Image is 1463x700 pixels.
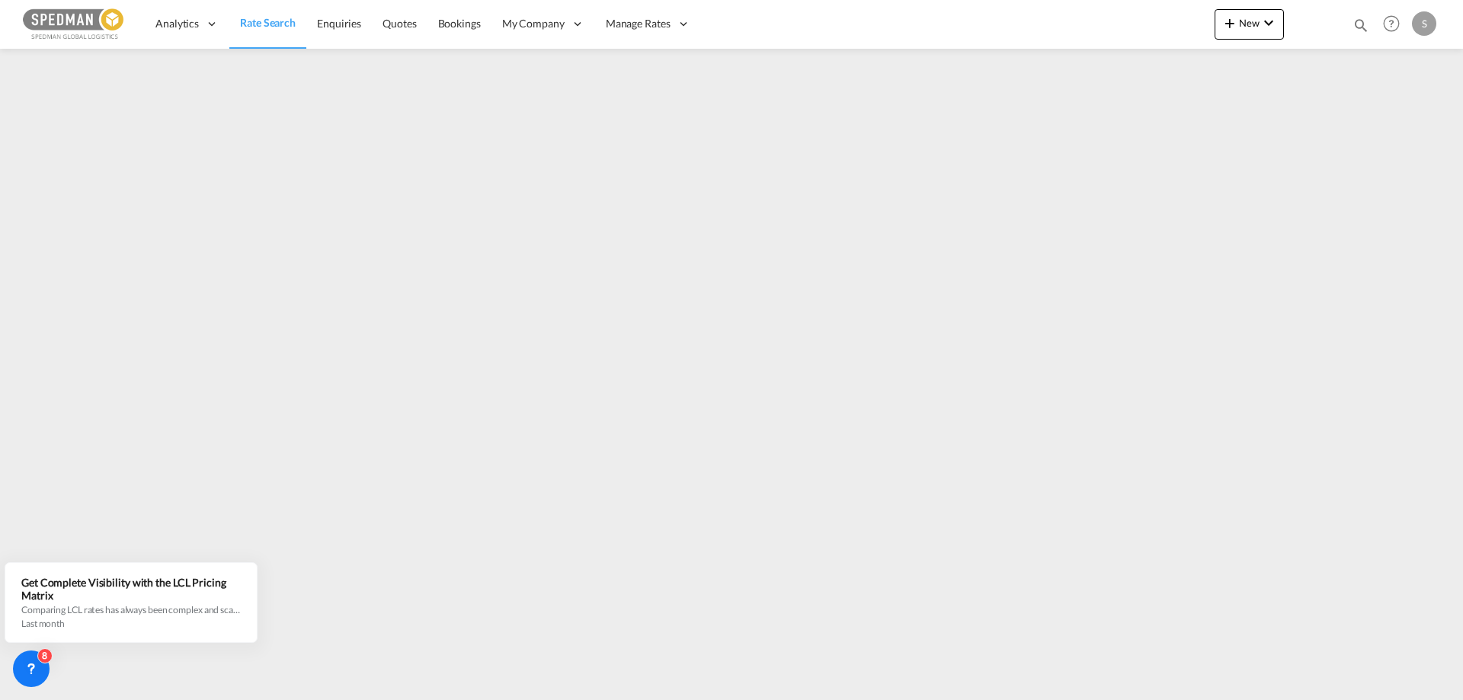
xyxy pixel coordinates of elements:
span: Quotes [383,17,416,30]
span: My Company [502,16,565,31]
span: Analytics [155,16,199,31]
div: Help [1378,11,1412,38]
button: icon-plus 400-fgNewicon-chevron-down [1215,9,1284,40]
md-icon: icon-magnify [1353,17,1369,34]
span: Bookings [438,17,481,30]
img: c12ca350ff1b11efb6b291369744d907.png [23,7,126,41]
span: Help [1378,11,1404,37]
div: S [1412,11,1436,36]
span: New [1221,17,1278,29]
div: icon-magnify [1353,17,1369,40]
md-icon: icon-chevron-down [1260,14,1278,32]
md-icon: icon-plus 400-fg [1221,14,1239,32]
span: Rate Search [240,16,296,29]
span: Enquiries [317,17,361,30]
span: Manage Rates [606,16,671,31]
